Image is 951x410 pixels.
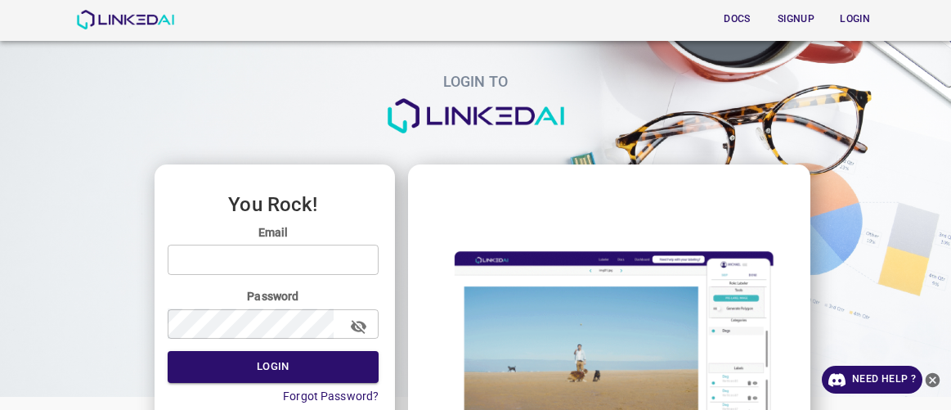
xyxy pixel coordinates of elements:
[767,2,826,36] a: Signup
[922,366,943,394] button: close-help
[826,2,885,36] a: Login
[76,10,175,29] img: LinkedAI
[168,288,379,304] label: Password
[168,351,379,383] button: Login
[386,98,566,134] img: logo.png
[829,6,881,33] button: Login
[711,6,764,33] button: Docs
[770,6,823,33] button: Signup
[168,194,379,215] h3: You Rock!
[708,2,767,36] a: Docs
[168,224,379,241] label: Email
[283,390,379,403] a: Forgot Password?
[822,366,922,394] a: Need Help ?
